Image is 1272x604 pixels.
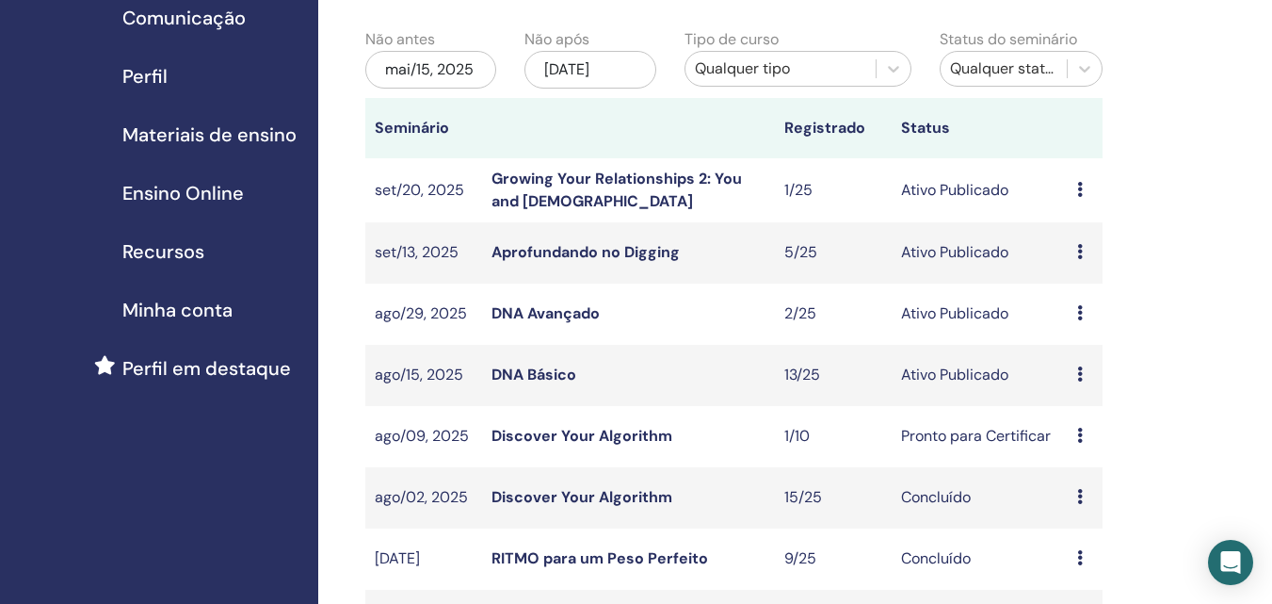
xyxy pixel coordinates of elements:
[524,28,589,51] label: Não após
[524,51,655,89] div: [DATE]
[122,121,297,149] span: Materiais de ensino
[775,529,892,590] td: 9/25
[122,4,246,32] span: Comunicação
[365,28,435,51] label: Não antes
[775,158,892,222] td: 1/25
[122,296,233,324] span: Minha conta
[365,98,482,158] th: Seminário
[365,529,482,590] td: [DATE]
[122,179,244,207] span: Ensino Online
[775,284,892,345] td: 2/25
[491,487,672,507] a: Discover Your Algorithm
[775,345,892,406] td: 13/25
[775,98,892,158] th: Registrado
[365,467,482,529] td: ago/02, 2025
[122,237,204,266] span: Recursos
[365,284,482,345] td: ago/29, 2025
[365,406,482,467] td: ago/09, 2025
[892,345,1067,406] td: Ativo Publicado
[940,28,1077,51] label: Status do seminário
[122,62,168,90] span: Perfil
[491,548,708,568] a: RITMO para um Peso Perfeito
[491,242,680,262] a: Aprofundando no Digging
[365,51,496,89] div: mai/15, 2025
[491,169,742,211] a: Growing Your Relationships 2: You and [DEMOGRAPHIC_DATA]
[892,222,1067,284] td: Ativo Publicado
[122,354,291,383] span: Perfil em destaque
[775,406,892,467] td: 1/10
[684,28,779,51] label: Tipo de curso
[892,98,1067,158] th: Status
[491,365,576,384] a: DNA Básico
[1208,540,1253,585] div: Open Intercom Messenger
[950,57,1057,80] div: Qualquer status
[365,345,482,406] td: ago/15, 2025
[775,467,892,529] td: 15/25
[491,426,672,446] a: Discover Your Algorithm
[892,158,1067,222] td: Ativo Publicado
[365,222,482,284] td: set/13, 2025
[892,529,1067,590] td: Concluído
[892,284,1067,345] td: Ativo Publicado
[695,57,866,80] div: Qualquer tipo
[365,158,482,222] td: set/20, 2025
[775,222,892,284] td: 5/25
[491,303,600,323] a: DNA Avançado
[892,406,1067,467] td: Pronto para Certificar
[892,467,1067,529] td: Concluído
